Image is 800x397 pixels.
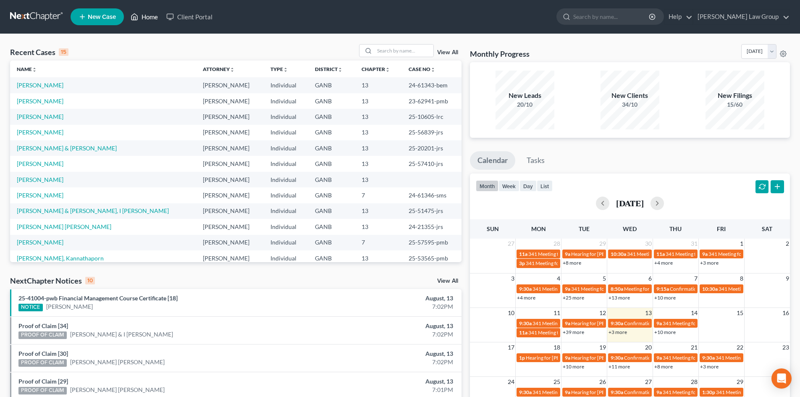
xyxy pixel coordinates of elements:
span: 9:30a [519,320,532,326]
a: +10 more [654,329,676,335]
span: 31 [690,239,698,249]
a: +10 more [563,363,584,370]
td: 13 [355,109,402,124]
span: 6 [648,273,653,284]
a: [PERSON_NAME] [17,239,63,246]
span: 341 Meeting for [PERSON_NAME] [532,320,608,326]
div: August, 13 [314,377,453,386]
span: 29 [598,239,607,249]
span: Hearing for [PERSON_NAME] [571,355,637,361]
span: 341 Meeting for [PERSON_NAME] [532,389,608,395]
td: 13 [355,77,402,93]
span: 11 [553,308,561,318]
a: [PERSON_NAME] & I [PERSON_NAME] [70,330,173,339]
td: 25-57595-pmb [402,235,462,250]
span: Hearing for [PERSON_NAME]-Black & [PERSON_NAME] [571,320,695,326]
td: GANB [308,140,354,156]
td: GANB [308,109,354,124]
a: +8 more [563,260,581,266]
td: Individual [264,203,308,219]
td: [PERSON_NAME] [196,140,264,156]
td: [PERSON_NAME] [196,77,264,93]
div: PROOF OF CLAIM [18,331,67,339]
td: GANB [308,77,354,93]
td: GANB [308,203,354,219]
a: +8 more [654,363,673,370]
span: 9:30a [611,355,623,361]
td: 13 [355,93,402,109]
td: [PERSON_NAME] [196,203,264,219]
td: GANB [308,250,354,266]
span: 21 [690,342,698,352]
span: 341 Meeting for [PERSON_NAME] [532,286,608,292]
div: 7:02PM [314,302,453,311]
td: 7 [355,187,402,203]
span: 15 [736,308,744,318]
td: 13 [355,140,402,156]
span: 9 [785,273,790,284]
td: 25-57410-jrs [402,156,462,171]
div: August, 13 [314,294,453,302]
div: PROOF OF CLAIM [18,359,67,367]
div: New Filings [706,91,764,100]
div: 15/60 [706,100,764,109]
td: [PERSON_NAME] [196,109,264,124]
span: 9a [656,355,662,361]
td: Individual [264,219,308,234]
span: 16 [782,308,790,318]
i: unfold_more [338,67,343,72]
span: 341 Meeting for [PERSON_NAME] & [PERSON_NAME] [526,260,646,266]
span: 11a [656,251,665,257]
span: 341 Meeting for [PERSON_NAME] [716,355,791,361]
span: 8:50a [611,286,623,292]
i: unfold_more [385,67,390,72]
input: Search by name... [375,45,433,57]
td: GANB [308,93,354,109]
div: August, 13 [314,322,453,330]
a: Proof of Claim [34] [18,322,68,329]
span: 341 Meeting for [PERSON_NAME] [663,320,738,326]
span: 9:30a [611,320,623,326]
a: Client Portal [162,9,217,24]
span: Hearing for [PERSON_NAME] [526,355,591,361]
a: +25 more [563,294,584,301]
span: 341 Meeting for [PERSON_NAME] [528,329,604,336]
i: unfold_more [32,67,37,72]
span: 341 Meeting for [PERSON_NAME] [571,286,647,292]
a: Chapterunfold_more [362,66,390,72]
span: New Case [88,14,116,20]
a: [PERSON_NAME] Law Group [693,9,790,24]
a: 25-41004-pwb Financial Management Course Certificate [18] [18,294,178,302]
td: [PERSON_NAME] [196,235,264,250]
td: GANB [308,172,354,187]
span: 1p [519,355,525,361]
a: Proof of Claim [30] [18,350,68,357]
span: 7 [693,273,698,284]
td: Individual [264,109,308,124]
div: NextChapter Notices [10,276,95,286]
td: Individual [264,172,308,187]
span: 26 [598,377,607,387]
span: 9:30a [519,389,532,395]
span: Sat [762,225,772,232]
span: 9a [565,389,570,395]
div: 7:01PM [314,386,453,394]
span: 22 [736,342,744,352]
td: [PERSON_NAME] [196,187,264,203]
div: New Clients [601,91,659,100]
span: 28 [690,377,698,387]
div: NOTICE [18,304,43,311]
a: +11 more [609,363,630,370]
a: [PERSON_NAME] [17,160,63,167]
span: Hearing for [PERSON_NAME] [571,251,637,257]
td: 24-61346-sms [402,187,462,203]
span: 13 [644,308,653,318]
span: Mon [531,225,546,232]
td: 13 [355,125,402,140]
div: PROOF OF CLAIM [18,387,67,394]
div: 15 [59,48,68,56]
span: 5 [602,273,607,284]
a: [PERSON_NAME] [17,82,63,89]
td: GANB [308,187,354,203]
span: Tue [579,225,590,232]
